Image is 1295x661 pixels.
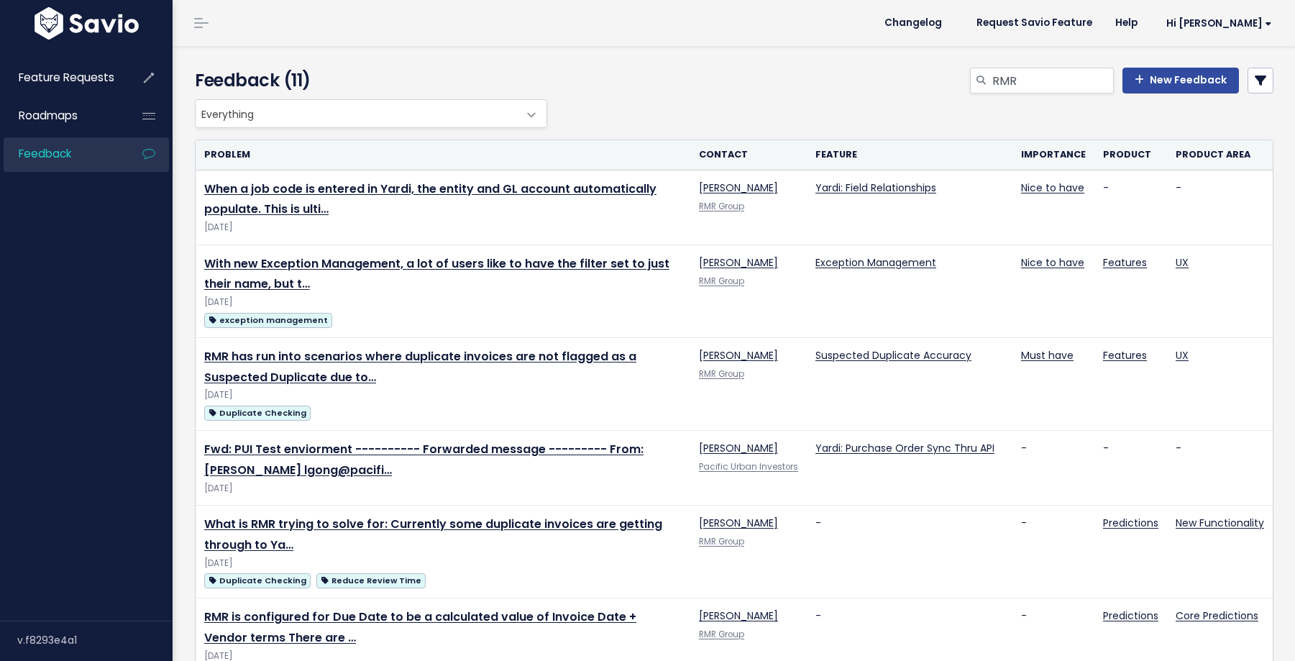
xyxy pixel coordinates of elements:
th: Contact [690,140,807,170]
a: [PERSON_NAME] [699,348,778,363]
a: Help [1104,12,1149,34]
span: Hi [PERSON_NAME] [1166,18,1272,29]
td: - [1167,431,1273,506]
td: - [1167,170,1273,245]
a: When a job code is entered in Yardi, the entity and GL account automatically populate. This is ulti… [204,181,656,218]
span: Feature Requests [19,70,114,85]
span: Everything [196,100,518,127]
a: Reduce Review Time [316,571,426,589]
a: New Feedback [1122,68,1239,94]
a: Must have [1021,348,1074,363]
a: RMR Group [699,201,744,212]
span: Reduce Review Time [316,573,426,588]
a: Hi [PERSON_NAME] [1149,12,1283,35]
a: [PERSON_NAME] [699,441,778,455]
a: UX [1176,348,1189,363]
div: [DATE] [204,220,682,235]
a: Feature Requests [4,61,119,94]
a: With new Exception Management, a lot of users like to have the filter set to just their name, but t… [204,255,669,293]
a: [PERSON_NAME] [699,608,778,623]
span: Duplicate Checking [204,406,311,421]
a: Exception Management [815,255,936,270]
a: UX [1176,255,1189,270]
a: [PERSON_NAME] [699,181,778,195]
th: Problem [196,140,690,170]
a: Duplicate Checking [204,404,311,421]
td: - [1094,170,1167,245]
a: New Functionality [1176,516,1264,530]
div: v.f8293e4a1 [17,621,173,659]
a: What is RMR trying to solve for: Currently some duplicate invoices are getting through to Ya… [204,516,662,553]
a: Feedback [4,137,119,170]
th: Product [1094,140,1167,170]
a: Predictions [1103,516,1158,530]
a: [PERSON_NAME] [699,255,778,270]
a: Roadmaps [4,99,119,132]
a: exception management [204,311,332,329]
a: RMR has run into scenarios where duplicate invoices are not flagged as a Suspected Duplicate due to… [204,348,636,386]
div: [DATE] [204,295,682,310]
a: RMR Group [699,536,744,547]
a: Yardi: Field Relationships [815,181,936,195]
th: Product Area [1167,140,1273,170]
a: Predictions [1103,608,1158,623]
td: - [1012,431,1094,506]
h4: Feedback (11) [195,68,540,94]
span: Everything [195,99,547,128]
a: Duplicate Checking [204,571,311,589]
a: Suspected Duplicate Accuracy [815,348,971,363]
span: Duplicate Checking [204,573,311,588]
td: - [807,506,1012,598]
div: [DATE] [204,556,682,571]
a: Request Savio Feature [965,12,1104,34]
img: logo-white.9d6f32f41409.svg [31,7,142,40]
span: Changelog [884,18,942,28]
td: - [1012,506,1094,598]
a: Core Predictions [1176,608,1258,623]
a: [PERSON_NAME] [699,516,778,530]
span: Roadmaps [19,108,78,123]
a: RMR Group [699,368,744,380]
a: Features [1103,255,1147,270]
a: Nice to have [1021,255,1084,270]
span: Feedback [19,146,71,161]
a: Features [1103,348,1147,363]
a: RMR Group [699,629,744,640]
a: RMR Group [699,275,744,287]
div: [DATE] [204,481,682,496]
a: Yardi: Purchase Order Sync Thru API [815,441,994,455]
th: Importance [1012,140,1094,170]
a: RMR is configured for Due Date to be a calculated value of Invoice Date + Vendor terms There are … [204,608,636,646]
a: Fwd: PUI Test enviorment ---------- Forwarded message --------- From: [PERSON_NAME] lgong@pacifi… [204,441,644,478]
div: [DATE] [204,388,682,403]
a: Pacific Urban Investors [699,461,798,473]
span: exception management [204,313,332,328]
a: Nice to have [1021,181,1084,195]
td: - [1094,431,1167,506]
th: Feature [807,140,1012,170]
input: Search feedback... [991,68,1114,94]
